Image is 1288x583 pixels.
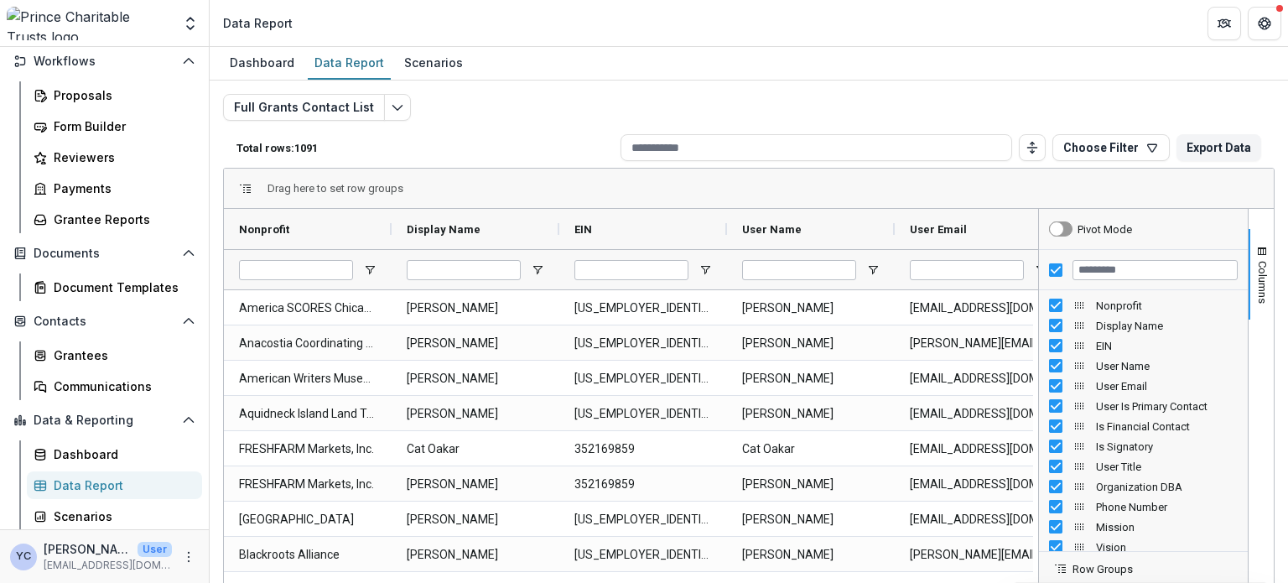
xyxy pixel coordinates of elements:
[397,47,470,80] a: Scenarios
[223,50,301,75] div: Dashboard
[742,326,880,361] span: [PERSON_NAME]
[574,291,712,325] span: [US_EMPLOYER_IDENTIFICATION_NUMBER]
[34,55,175,69] span: Workflows
[7,308,202,335] button: Open Contacts
[1256,261,1269,304] span: Columns
[34,247,175,261] span: Documents
[742,260,856,280] input: User Name Filter Input
[574,538,712,572] span: [US_EMPLOYER_IDENTIFICATION_NUMBER]
[1039,376,1248,396] div: User Email Column
[27,372,202,400] a: Communications
[267,182,403,195] span: Drag here to set row groups
[407,326,544,361] span: [PERSON_NAME]
[27,471,202,499] a: Data Report
[34,315,175,329] span: Contacts
[239,362,377,396] span: American Writers Museum
[1096,380,1238,393] span: User Email
[1039,416,1248,436] div: Is Financial Contact Column
[1034,263,1047,277] button: Open Filter Menu
[1096,481,1238,493] span: Organization DBA
[54,476,189,494] div: Data Report
[54,180,189,197] div: Payments
[54,117,189,135] div: Form Builder
[239,432,377,466] span: FRESHFARM Markets, Inc.
[910,397,1047,431] span: [EMAIL_ADDRESS][DOMAIN_NAME]
[407,223,480,236] span: Display Name
[54,508,189,525] div: Scenarios
[1096,340,1238,352] span: EIN
[742,223,802,236] span: User Name
[910,538,1047,572] span: [PERSON_NAME][EMAIL_ADDRESS][DOMAIN_NAME]
[1078,223,1132,236] div: Pivot Mode
[223,47,301,80] a: Dashboard
[179,7,202,40] button: Open entity switcher
[407,432,544,466] span: Cat Oakar
[574,397,712,431] span: [US_EMPLOYER_IDENTIFICATION_NUMBER]
[236,142,614,154] p: Total rows: 1091
[179,547,199,567] button: More
[1072,260,1238,280] input: Filter Columns Input
[239,397,377,431] span: Aquidneck Island Land Trust
[223,14,293,32] div: Data Report
[910,362,1047,396] span: [EMAIL_ADDRESS][DOMAIN_NAME]
[407,260,521,280] input: Display Name Filter Input
[54,377,189,395] div: Communications
[16,551,31,562] div: Yena Choi
[308,47,391,80] a: Data Report
[407,538,544,572] span: [PERSON_NAME]
[7,48,202,75] button: Open Workflows
[910,291,1047,325] span: [EMAIL_ADDRESS][DOMAIN_NAME]
[742,362,880,396] span: [PERSON_NAME]
[267,182,403,195] div: Row Groups
[742,291,880,325] span: [PERSON_NAME]
[407,467,544,502] span: [PERSON_NAME]
[27,502,202,530] a: Scenarios
[54,346,189,364] div: Grantees
[27,440,202,468] a: Dashboard
[742,502,880,537] span: [PERSON_NAME]
[216,11,299,35] nav: breadcrumb
[910,223,967,236] span: User Email
[742,467,880,502] span: [PERSON_NAME]
[1207,7,1241,40] button: Partners
[44,558,172,573] p: [EMAIL_ADDRESS][DOMAIN_NAME]
[1096,299,1238,312] span: Nonprofit
[239,326,377,361] span: Anacostia Coordinating Council
[699,263,712,277] button: Open Filter Menu
[1096,440,1238,453] span: Is Signatory
[138,542,172,557] p: User
[742,397,880,431] span: [PERSON_NAME]
[1039,476,1248,497] div: Organization DBA Column
[742,538,880,572] span: [PERSON_NAME]
[239,260,353,280] input: Nonprofit Filter Input
[1096,400,1238,413] span: User Is Primary Contact
[7,240,202,267] button: Open Documents
[407,362,544,396] span: [PERSON_NAME]
[397,50,470,75] div: Scenarios
[1096,461,1238,473] span: User Title
[407,397,544,431] span: [PERSON_NAME]
[574,223,592,236] span: EIN
[384,94,411,121] button: Edit selected report
[574,467,712,502] span: 352169859
[7,407,202,434] button: Open Data & Reporting
[1039,456,1248,476] div: User Title Column
[27,143,202,171] a: Reviewers
[239,502,377,537] span: [GEOGRAPHIC_DATA]
[1096,521,1238,534] span: Mission
[1039,396,1248,416] div: User Is Primary Contact Column
[742,432,880,466] span: Cat Oakar
[27,341,202,369] a: Grantees
[910,467,1047,502] span: [EMAIL_ADDRESS][DOMAIN_NAME]
[54,278,189,296] div: Document Templates
[910,432,1047,466] span: [EMAIL_ADDRESS][DOMAIN_NAME]
[574,502,712,537] span: [US_EMPLOYER_IDENTIFICATION_NUMBER]
[574,432,712,466] span: 352169859
[910,502,1047,537] span: [EMAIL_ADDRESS][DOMAIN_NAME]
[1039,497,1248,517] div: Phone Number Column
[239,291,377,325] span: America SCORES Chicago
[7,7,172,40] img: Prince Charitable Trusts logo
[27,81,202,109] a: Proposals
[27,174,202,202] a: Payments
[239,223,289,236] span: Nonprofit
